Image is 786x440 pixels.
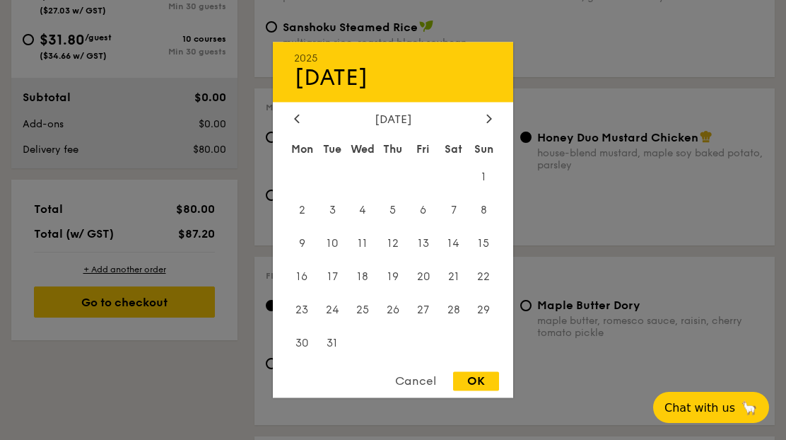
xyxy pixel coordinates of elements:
span: 29 [469,295,499,325]
div: [DATE] [294,112,492,126]
button: Chat with us🦙 [653,392,769,423]
span: 6 [408,195,438,226]
div: [DATE] [294,64,492,91]
span: 20 [408,262,438,292]
span: 25 [348,295,378,325]
div: OK [453,372,499,391]
span: 13 [408,228,438,259]
span: 16 [287,262,317,292]
span: 1 [469,162,499,192]
span: 17 [317,262,348,292]
div: Mon [287,137,317,162]
div: Thu [378,137,409,162]
span: 7 [438,195,469,226]
span: 11 [348,228,378,259]
span: 22 [469,262,499,292]
span: 9 [287,228,317,259]
span: 27 [408,295,438,325]
span: 26 [378,295,409,325]
span: 8 [469,195,499,226]
div: 2025 [294,52,492,64]
span: Chat with us [664,401,735,415]
span: 21 [438,262,469,292]
span: 2 [287,195,317,226]
span: 3 [317,195,348,226]
span: 5 [378,195,409,226]
div: Sun [469,137,499,162]
div: Tue [317,137,348,162]
div: Cancel [381,372,450,391]
span: 10 [317,228,348,259]
span: 🦙 [741,400,758,416]
span: 19 [378,262,409,292]
div: Wed [348,137,378,162]
span: 31 [317,328,348,359]
span: 12 [378,228,409,259]
span: 28 [438,295,469,325]
span: 18 [348,262,378,292]
div: Sat [438,137,469,162]
span: 23 [287,295,317,325]
span: 14 [438,228,469,259]
span: 30 [287,328,317,359]
span: 4 [348,195,378,226]
span: 15 [469,228,499,259]
div: Fri [408,137,438,162]
span: 24 [317,295,348,325]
